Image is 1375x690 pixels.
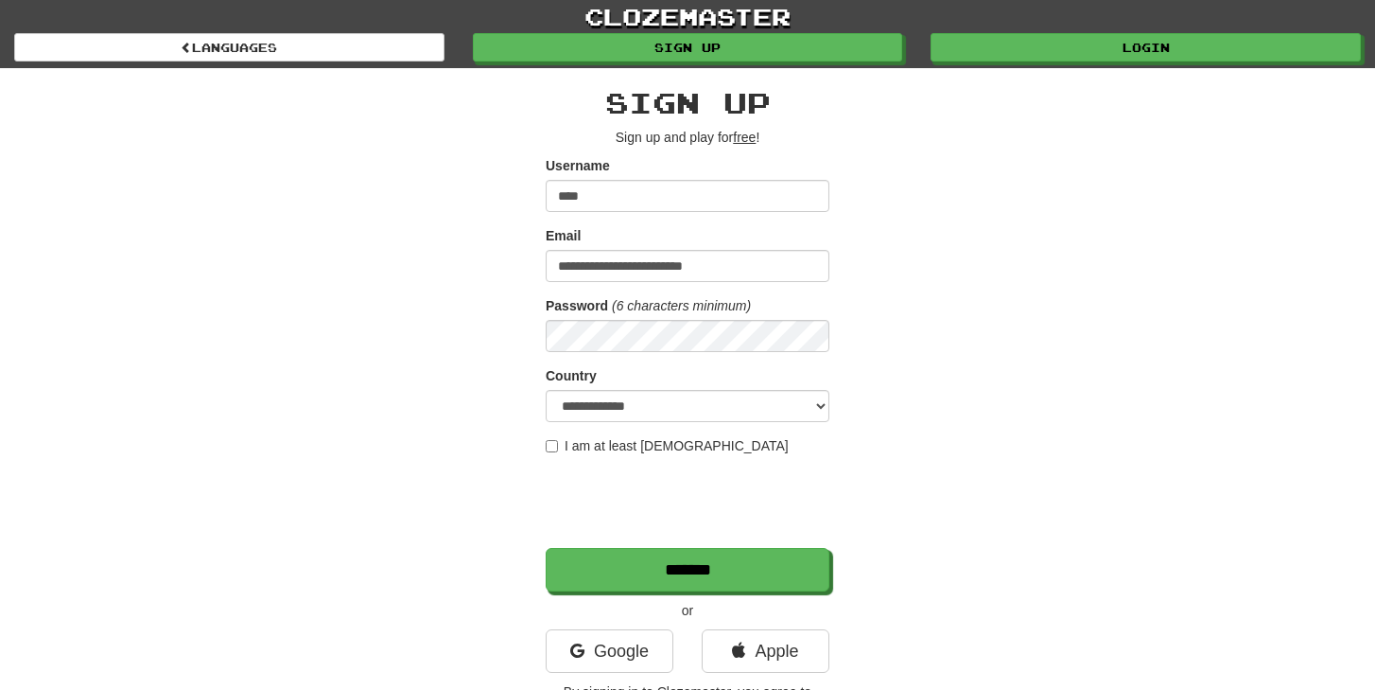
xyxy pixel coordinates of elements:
label: Password [546,296,608,315]
em: (6 characters minimum) [612,298,751,313]
u: free [733,130,756,145]
label: Username [546,156,610,175]
label: Country [546,366,597,385]
p: Sign up and play for ! [546,128,829,147]
a: Sign up [473,33,903,62]
label: I am at least [DEMOGRAPHIC_DATA] [546,436,789,455]
label: Email [546,226,581,245]
input: I am at least [DEMOGRAPHIC_DATA] [546,440,558,452]
a: Login [931,33,1361,62]
iframe: reCAPTCHA [546,465,833,539]
p: or [546,601,829,620]
h2: Sign up [546,87,829,118]
a: Google [546,629,673,673]
a: Languages [14,33,444,62]
a: Apple [702,629,829,673]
